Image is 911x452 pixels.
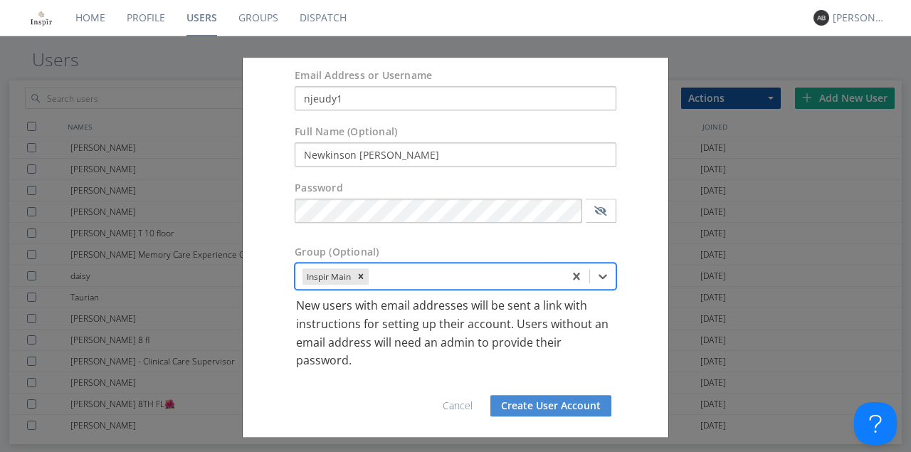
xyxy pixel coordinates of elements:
label: Password [295,182,343,196]
input: e.g. email@address.com, Housekeeping1 [295,87,616,111]
div: Inspir Main [302,268,353,285]
label: Email Address or Username [295,69,432,83]
button: Create User Account [490,395,611,416]
div: [PERSON_NAME] [833,11,886,25]
img: 373638.png [813,10,829,26]
p: New users with email addresses will be sent a link with instructions for setting up their account... [296,298,615,370]
label: Group (Optional) [295,246,379,260]
label: Full Name (Optional) [295,125,397,140]
img: ff256a24637843f88611b6364927a22a [28,5,54,31]
a: Cancel [443,399,473,412]
input: Julie Appleseed [295,143,616,167]
div: Remove Inspir Main [353,268,369,285]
